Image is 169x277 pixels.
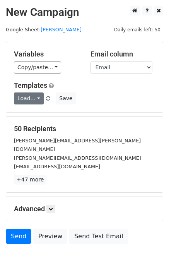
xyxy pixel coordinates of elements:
[14,155,141,161] small: [PERSON_NAME][EMAIL_ADDRESS][DOMAIN_NAME]
[41,27,82,32] a: [PERSON_NAME]
[111,27,163,32] a: Daily emails left: 50
[6,229,31,244] a: Send
[14,138,141,152] small: [PERSON_NAME][EMAIL_ADDRESS][PERSON_NAME][DOMAIN_NAME]
[69,229,128,244] a: Send Test Email
[14,125,155,133] h5: 50 Recipients
[14,164,100,169] small: [EMAIL_ADDRESS][DOMAIN_NAME]
[33,229,67,244] a: Preview
[6,6,163,19] h2: New Campaign
[90,50,155,58] h5: Email column
[111,26,163,34] span: Daily emails left: 50
[14,50,79,58] h5: Variables
[130,240,169,277] iframe: Chat Widget
[14,92,44,104] a: Load...
[56,92,76,104] button: Save
[14,175,46,185] a: +47 more
[14,62,61,74] a: Copy/paste...
[6,27,82,32] small: Google Sheet:
[14,205,155,213] h5: Advanced
[14,81,47,89] a: Templates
